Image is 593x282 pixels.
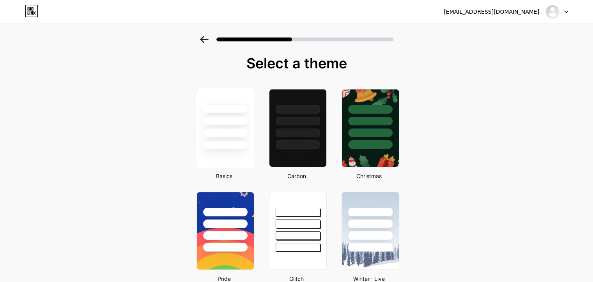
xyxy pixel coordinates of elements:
[193,55,400,71] div: Select a theme
[444,8,539,16] div: [EMAIL_ADDRESS][DOMAIN_NAME]
[267,172,327,180] div: Carbon
[545,4,560,19] img: w88moveth
[194,172,254,180] div: Basics
[339,172,399,180] div: Christmas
